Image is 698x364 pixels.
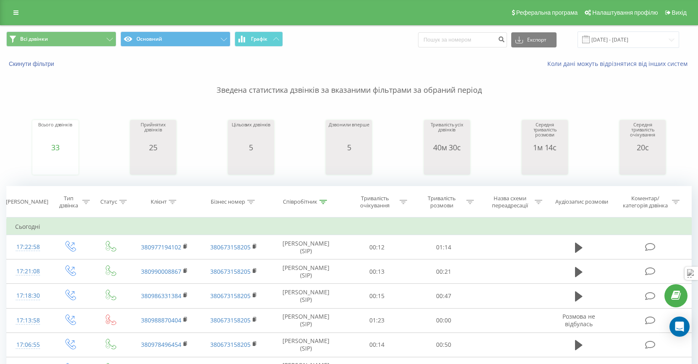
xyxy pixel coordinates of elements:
[426,122,468,143] div: Тривалість усіх дзвінків
[100,199,117,206] div: Статус
[6,68,692,96] p: Зведена статистика дзвінків за вказаними фільтрами за обраний період
[7,218,692,235] td: Сьогодні
[622,143,664,152] div: 20с
[329,122,369,143] div: Дзвонили вперше
[419,195,464,209] div: Тривалість розмови
[343,235,410,259] td: 00:12
[141,316,181,324] a: 380988870404
[562,312,595,328] span: Розмова не відбулась
[555,199,608,206] div: Аудіозапис розмови
[235,31,283,47] button: Графік
[269,308,343,333] td: [PERSON_NAME] (SIP)
[120,31,230,47] button: Основний
[269,333,343,357] td: [PERSON_NAME] (SIP)
[211,199,245,206] div: Бізнес номер
[410,259,477,284] td: 00:21
[15,337,41,353] div: 17:06:55
[669,317,690,337] div: Open Intercom Messenger
[210,267,251,275] a: 380673158205
[141,340,181,348] a: 380978496454
[410,235,477,259] td: 01:14
[488,195,533,209] div: Назва схеми переадресації
[15,263,41,280] div: 17:21:08
[516,9,578,16] span: Реферальна програма
[232,143,270,152] div: 5
[283,199,317,206] div: Співробітник
[210,340,251,348] a: 380673158205
[418,32,507,47] input: Пошук за номером
[547,60,692,68] a: Коли дані можуть відрізнятися вiд інших систем
[343,284,410,308] td: 00:15
[329,143,369,152] div: 5
[343,308,410,333] td: 01:23
[38,122,72,143] div: Всього дзвінків
[20,36,48,42] span: Всі дзвінки
[151,199,167,206] div: Клієнт
[15,288,41,304] div: 17:18:30
[353,195,397,209] div: Тривалість очікування
[141,267,181,275] a: 380990008867
[592,9,658,16] span: Налаштування профілю
[426,143,468,152] div: 40м 30с
[524,143,566,152] div: 1м 14с
[141,292,181,300] a: 380986331384
[210,292,251,300] a: 380673158205
[6,31,116,47] button: Всі дзвінки
[6,60,58,68] button: Скинути фільтри
[622,122,664,143] div: Середня тривалість очікування
[410,284,477,308] td: 00:47
[15,239,41,255] div: 17:22:58
[132,122,174,143] div: Прийнятих дзвінків
[410,308,477,333] td: 00:00
[141,243,181,251] a: 380977194102
[621,195,670,209] div: Коментар/категорія дзвінка
[672,9,687,16] span: Вихід
[38,143,72,152] div: 33
[343,259,410,284] td: 00:13
[15,312,41,329] div: 17:13:58
[343,333,410,357] td: 00:14
[210,316,251,324] a: 380673158205
[6,199,48,206] div: [PERSON_NAME]
[232,122,270,143] div: Цільових дзвінків
[132,143,174,152] div: 25
[251,36,267,42] span: Графік
[269,259,343,284] td: [PERSON_NAME] (SIP)
[524,122,566,143] div: Середня тривалість розмови
[210,243,251,251] a: 380673158205
[269,284,343,308] td: [PERSON_NAME] (SIP)
[511,32,557,47] button: Експорт
[57,195,80,209] div: Тип дзвінка
[410,333,477,357] td: 00:50
[269,235,343,259] td: [PERSON_NAME] (SIP)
